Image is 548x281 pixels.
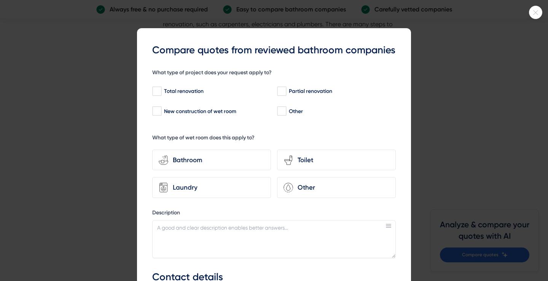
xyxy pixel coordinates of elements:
[152,69,272,76] font: What type of project does your request apply to?
[277,88,286,95] input: Partial renovation
[277,107,286,115] input: Other
[152,209,180,216] font: Description
[152,107,161,115] input: New construction of wet room
[152,44,395,56] font: Compare quotes from reviewed bathroom companies
[152,134,255,141] font: What type of wet room does this apply to?
[152,88,161,95] input: Total renovation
